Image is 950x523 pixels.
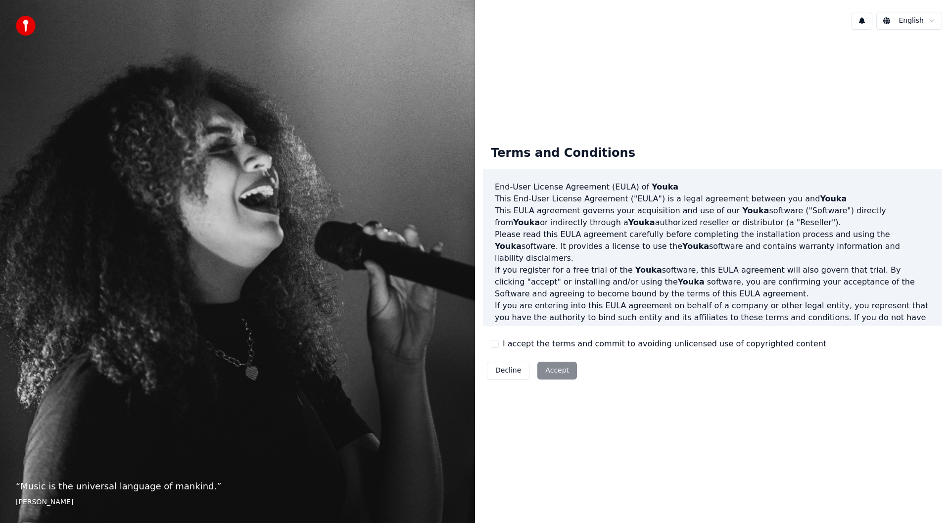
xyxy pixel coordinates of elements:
[487,362,529,380] button: Decline
[635,265,662,275] span: Youka
[16,497,459,507] footer: [PERSON_NAME]
[483,138,643,169] div: Terms and Conditions
[16,16,36,36] img: youka
[513,218,540,227] span: Youka
[495,229,930,264] p: Please read this EULA agreement carefully before completing the installation process and using th...
[495,205,930,229] p: This EULA agreement governs your acquisition and use of our software ("Software") directly from o...
[495,241,522,251] span: Youka
[16,479,459,493] p: “ Music is the universal language of mankind. ”
[495,181,930,193] h3: End-User License Agreement (EULA) of
[495,193,930,205] p: This End-User License Agreement ("EULA") is a legal agreement between you and
[503,338,826,350] label: I accept the terms and commit to avoiding unlicensed use of copyrighted content
[682,241,709,251] span: Youka
[652,182,678,191] span: Youka
[742,206,769,215] span: Youka
[820,194,847,203] span: Youka
[678,277,705,286] span: Youka
[495,264,930,300] p: If you register for a free trial of the software, this EULA agreement will also govern that trial...
[628,218,655,227] span: Youka
[495,300,930,347] p: If you are entering into this EULA agreement on behalf of a company or other legal entity, you re...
